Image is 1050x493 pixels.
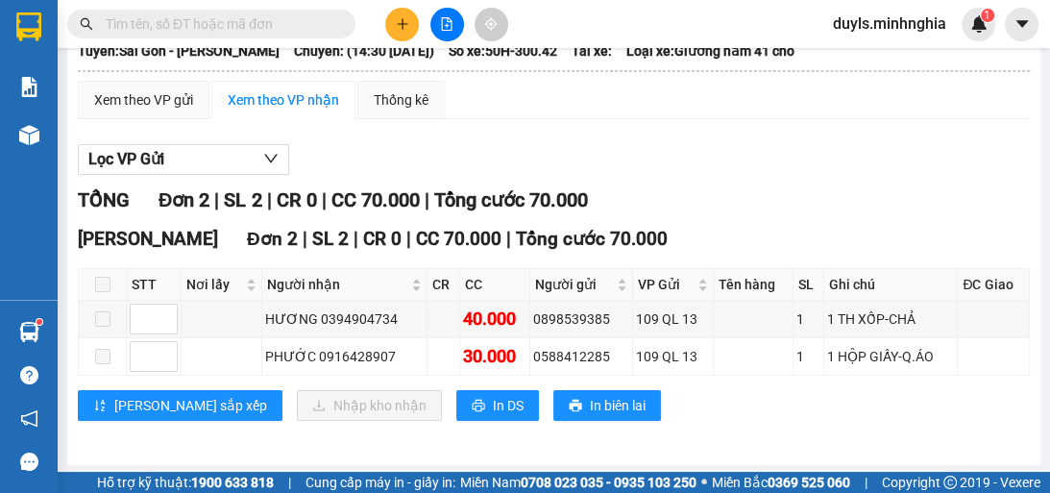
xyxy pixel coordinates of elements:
div: Thống kê [374,89,428,111]
button: plus [385,8,419,41]
input: Tìm tên, số ĐT hoặc mã đơn [106,13,332,35]
div: 1 [796,308,820,330]
th: STT [127,269,182,301]
span: CR 0 [276,188,316,211]
span: Đơn 2 [159,188,209,211]
div: Xem theo VP nhận [228,89,339,111]
span: file-add [440,17,453,31]
span: Tổng cước 70.000 [433,188,587,211]
div: Xem theo VP gửi [94,89,193,111]
div: 1 HỘP GIẤY-Q.ÁO [827,346,955,367]
span: Tổng cước 70.000 [516,228,668,250]
span: SL 2 [224,188,261,211]
div: 1 TH XỐP-CHẢ [827,308,955,330]
span: Đơn 2 [247,228,298,250]
span: | [266,188,271,211]
button: file-add [430,8,464,41]
div: 0588412285 [533,346,629,367]
button: printerIn DS [456,390,539,421]
span: | [214,188,219,211]
span: question-circle [20,366,38,384]
sup: 1 [37,319,42,325]
span: printer [569,399,582,414]
img: logo-vxr [16,12,41,41]
span: Cung cấp máy in - giấy in: [305,472,455,493]
span: [PERSON_NAME] [78,228,218,250]
span: Người nhận [267,274,407,295]
span: Lọc VP Gửi [88,147,164,171]
span: TỔNG [78,188,130,211]
span: CR 0 [363,228,402,250]
button: sort-ascending[PERSON_NAME] sắp xếp [78,390,282,421]
img: warehouse-icon [19,125,39,145]
img: icon-new-feature [970,15,988,33]
div: PHƯỚC 0916428907 [265,346,424,367]
span: | [354,228,358,250]
button: printerIn biên lai [553,390,661,421]
th: ĐC Giao [958,269,1030,301]
span: duyls.minhnghia [818,12,962,36]
span: VP Gửi [638,274,694,295]
span: Hỗ trợ kỹ thuật: [97,472,274,493]
b: Tuyến: Sài Gòn - [PERSON_NAME] [78,43,280,59]
sup: 1 [981,9,994,22]
td: 109 QL 13 [633,301,714,338]
span: caret-down [1013,15,1031,33]
div: HƯƠNG 0394904734 [265,308,424,330]
th: Tên hàng [714,269,794,301]
span: aim [484,17,498,31]
span: Loại xe: Giường nằm 41 chỗ [626,40,794,62]
div: 109 QL 13 [636,346,710,367]
span: | [288,472,291,493]
span: ⚪️ [701,479,707,486]
span: | [506,228,511,250]
span: message [20,453,38,471]
th: CR [427,269,460,301]
span: notification [20,409,38,428]
span: Người gửi [535,274,613,295]
span: Nơi lấy [186,274,242,295]
img: warehouse-icon [19,322,39,342]
span: Miền Bắc [712,472,850,493]
span: In biên lai [590,395,646,416]
button: downloadNhập kho nhận [297,390,442,421]
span: Số xe: 50H-300.42 [449,40,557,62]
span: Tài xế: [572,40,612,62]
span: 1 [984,9,990,22]
span: | [303,228,307,250]
span: CC 70.000 [416,228,501,250]
div: 109 QL 13 [636,308,710,330]
div: 1 [796,346,820,367]
th: SL [794,269,824,301]
span: CC 70.000 [330,188,419,211]
th: Ghi chú [824,269,959,301]
strong: 1900 633 818 [191,475,274,490]
span: [PERSON_NAME] sắp xếp [114,395,267,416]
span: | [865,472,867,493]
span: | [424,188,428,211]
span: copyright [943,476,957,489]
strong: 0369 525 060 [768,475,850,490]
span: down [263,151,279,166]
span: In DS [493,395,524,416]
div: 40.000 [463,306,526,333]
span: Chuyến: (14:30 [DATE]) [294,40,434,62]
span: plus [396,17,409,31]
span: SL 2 [312,228,349,250]
th: CC [460,269,530,301]
strong: 0708 023 035 - 0935 103 250 [521,475,696,490]
div: 0898539385 [533,308,629,330]
span: search [80,17,93,31]
span: | [406,228,411,250]
span: printer [472,399,485,414]
span: sort-ascending [93,399,107,414]
button: Lọc VP Gửi [78,144,289,175]
span: | [321,188,326,211]
img: solution-icon [19,77,39,97]
td: 109 QL 13 [633,338,714,376]
button: aim [475,8,508,41]
div: 30.000 [463,343,526,370]
button: caret-down [1005,8,1038,41]
span: Miền Nam [460,472,696,493]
